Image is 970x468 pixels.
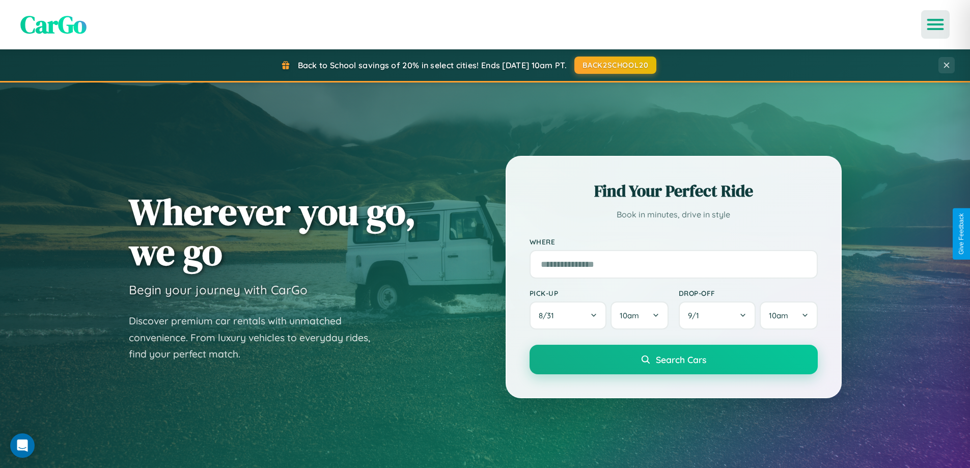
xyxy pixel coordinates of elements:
label: Drop-off [679,289,818,297]
button: 10am [611,301,668,329]
h3: Begin your journey with CarGo [129,282,308,297]
h1: Wherever you go, we go [129,191,416,272]
label: Where [530,237,818,246]
span: 8 / 31 [539,311,559,320]
label: Pick-up [530,289,669,297]
p: Discover premium car rentals with unmatched convenience. From luxury vehicles to everyday rides, ... [129,313,383,363]
div: Open Intercom Messenger [10,433,35,458]
button: Search Cars [530,345,818,374]
h2: Find Your Perfect Ride [530,180,818,202]
span: 9 / 1 [688,311,704,320]
span: Search Cars [656,354,706,365]
button: 10am [760,301,817,329]
button: BACK2SCHOOL20 [574,57,656,74]
span: CarGo [20,8,87,41]
button: 8/31 [530,301,607,329]
button: Open menu [921,10,950,39]
p: Book in minutes, drive in style [530,207,818,222]
span: 10am [769,311,788,320]
span: 10am [620,311,639,320]
span: Back to School savings of 20% in select cities! Ends [DATE] 10am PT. [298,60,567,70]
button: 9/1 [679,301,756,329]
div: Give Feedback [958,213,965,255]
